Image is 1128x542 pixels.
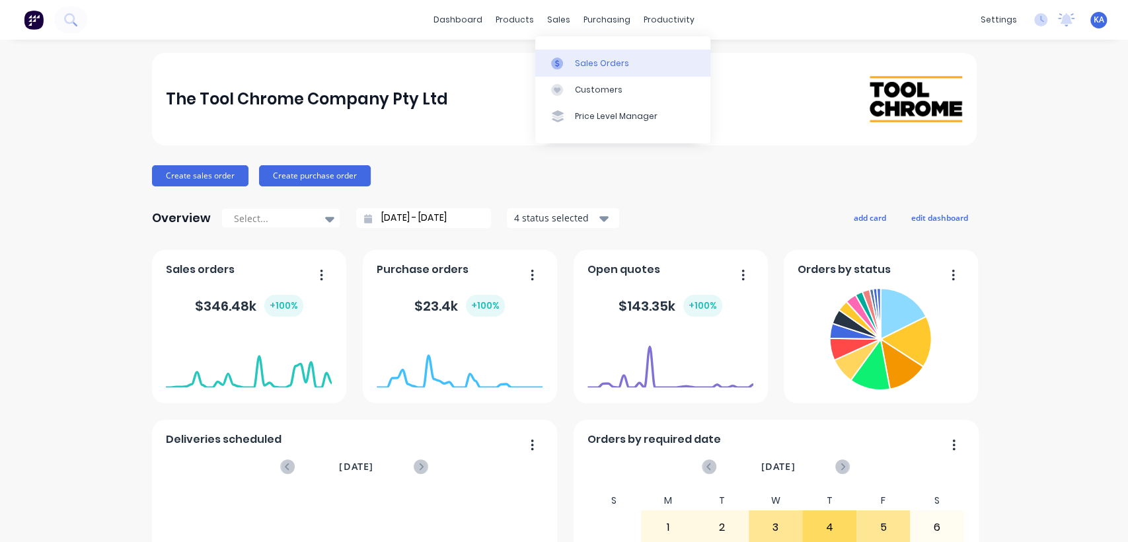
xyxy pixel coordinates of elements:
div: products [489,10,541,30]
div: sales [541,10,577,30]
div: F [856,491,911,510]
div: Price Level Manager [575,110,658,122]
button: Create purchase order [259,165,371,186]
span: KA [1094,14,1104,26]
div: Customers [575,84,622,96]
button: 4 status selected [507,208,619,228]
div: + 100 % [264,295,303,317]
div: Sales Orders [575,58,629,69]
div: S [587,491,641,510]
div: T [802,491,856,510]
div: M [641,491,695,510]
a: Price Level Manager [535,103,710,130]
img: Factory [24,10,44,30]
img: The Tool Chrome Company Pty Ltd [870,76,962,122]
span: Open quotes [587,262,660,278]
a: Customers [535,77,710,103]
div: + 100 % [683,295,722,317]
div: T [695,491,749,510]
button: Create sales order [152,165,248,186]
div: $ 143.35k [619,295,722,317]
span: Purchase orders [377,262,469,278]
div: + 100 % [466,295,505,317]
a: Sales Orders [535,50,710,76]
div: W [749,491,803,510]
button: edit dashboard [903,209,977,226]
div: Overview [152,205,211,231]
div: $ 346.48k [195,295,303,317]
div: productivity [637,10,701,30]
div: S [910,491,964,510]
div: purchasing [577,10,637,30]
div: The Tool Chrome Company Pty Ltd [166,86,448,112]
span: Sales orders [166,262,235,278]
span: [DATE] [339,459,373,474]
span: Orders by status [798,262,891,278]
div: 4 status selected [514,211,597,225]
span: [DATE] [761,459,795,474]
div: $ 23.4k [414,295,505,317]
div: settings [974,10,1024,30]
a: dashboard [427,10,489,30]
span: Deliveries scheduled [166,432,282,447]
button: add card [845,209,895,226]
